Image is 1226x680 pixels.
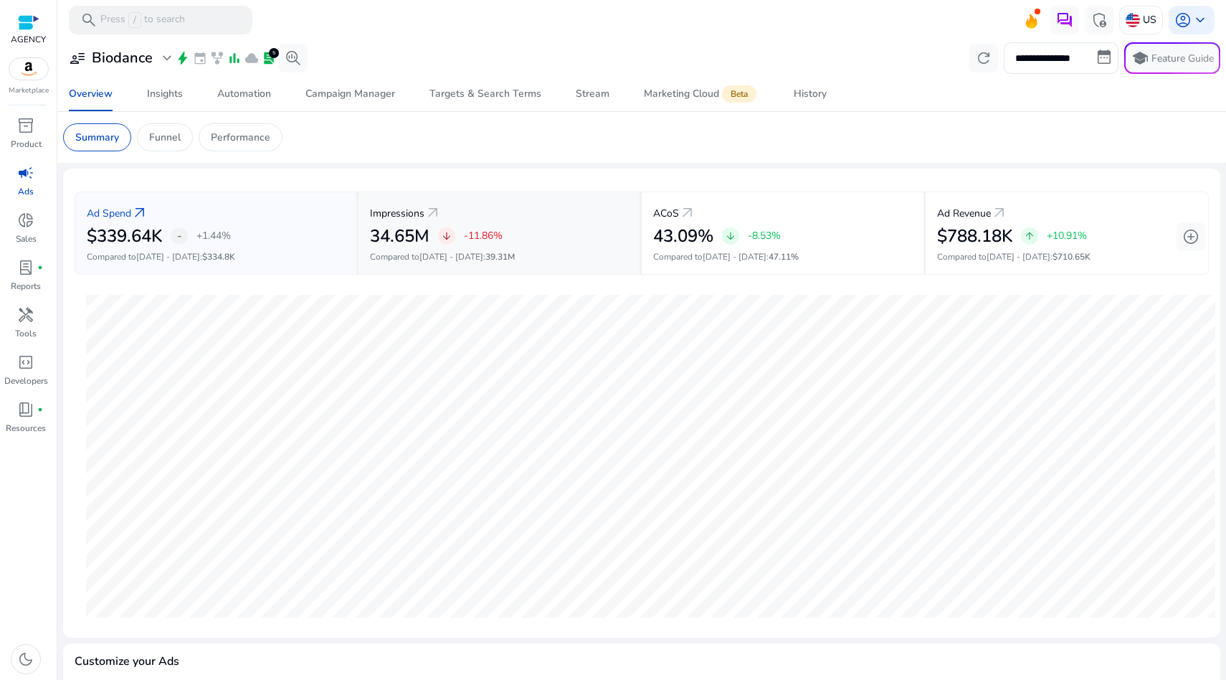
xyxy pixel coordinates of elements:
[131,204,148,222] a: arrow_outward
[987,251,1050,263] span: [DATE] - [DATE]
[1192,11,1209,29] span: keyboard_arrow_down
[937,206,991,221] p: Ad Revenue
[722,85,756,103] span: Beta
[17,306,34,324] span: handyman
[262,51,276,65] span: lab_profile
[1174,11,1192,29] span: account_circle
[1047,231,1087,241] p: +10.91%
[9,58,48,80] img: amazon.svg
[937,250,1197,263] p: Compared to :
[1131,49,1149,67] span: school
[69,89,113,99] div: Overview
[11,33,46,46] p: AGENCY
[147,89,183,99] div: Insights
[196,231,231,241] p: +1.44%
[80,11,98,29] span: search
[75,655,179,669] h4: Customize your Ads
[177,227,182,245] span: -
[644,88,759,100] div: Marketing Cloud
[370,250,629,263] p: Compared to :
[769,251,799,263] span: 47.11%
[217,89,271,99] div: Automation
[485,251,515,263] span: 39.31M
[370,206,424,221] p: Impressions
[244,51,259,65] span: cloud
[37,407,43,412] span: fiber_manual_record
[87,206,131,221] p: Ad Spend
[653,250,912,263] p: Compared to :
[1052,251,1090,263] span: $710.65K
[653,206,679,221] p: ACoS
[653,226,713,247] h2: 43.09%
[17,651,34,668] span: dark_mode
[202,251,235,263] span: $334.8K
[725,230,736,242] span: arrow_downward
[210,51,224,65] span: family_history
[211,130,270,145] p: Performance
[1151,52,1214,66] p: Feature Guide
[16,232,37,245] p: Sales
[11,280,41,293] p: Reports
[158,49,176,67] span: expand_more
[794,89,827,99] div: History
[17,164,34,181] span: campaign
[87,226,162,247] h2: $339.64K
[424,204,442,222] a: arrow_outward
[464,231,503,241] p: -11.86%
[17,212,34,229] span: donut_small
[969,44,998,72] button: refresh
[4,374,48,387] p: Developers
[703,251,766,263] span: [DATE] - [DATE]
[176,51,190,65] span: bolt
[87,250,345,263] p: Compared to :
[17,354,34,371] span: code_blocks
[18,185,34,198] p: Ads
[1124,42,1220,74] button: schoolFeature Guide
[975,49,992,67] span: refresh
[269,48,279,58] div: 5
[6,422,46,435] p: Resources
[128,12,141,28] span: /
[100,12,185,28] p: Press to search
[11,138,42,151] p: Product
[9,85,49,96] p: Marketplace
[17,259,34,276] span: lab_profile
[1090,11,1108,29] span: admin_panel_settings
[1126,13,1140,27] img: us.svg
[679,204,696,222] a: arrow_outward
[75,130,119,145] p: Summary
[1024,230,1035,242] span: arrow_upward
[441,230,452,242] span: arrow_downward
[193,51,207,65] span: event
[136,251,200,263] span: [DATE] - [DATE]
[17,401,34,418] span: book_4
[1182,228,1199,245] span: add_circle
[305,89,395,99] div: Campaign Manager
[1085,6,1113,34] button: admin_panel_settings
[370,226,429,247] h2: 34.65M
[748,231,781,241] p: -8.53%
[576,89,609,99] div: Stream
[15,327,37,340] p: Tools
[37,265,43,270] span: fiber_manual_record
[1143,7,1156,32] p: US
[92,49,153,67] h3: Biodance
[149,130,181,145] p: Funnel
[279,44,308,72] button: search_insights
[17,117,34,134] span: inventory_2
[1177,222,1205,251] button: add_circle
[429,89,541,99] div: Targets & Search Terms
[937,226,1012,247] h2: $788.18K
[227,51,242,65] span: bar_chart
[991,204,1008,222] a: arrow_outward
[419,251,483,263] span: [DATE] - [DATE]
[285,49,302,67] span: search_insights
[69,49,86,67] span: user_attributes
